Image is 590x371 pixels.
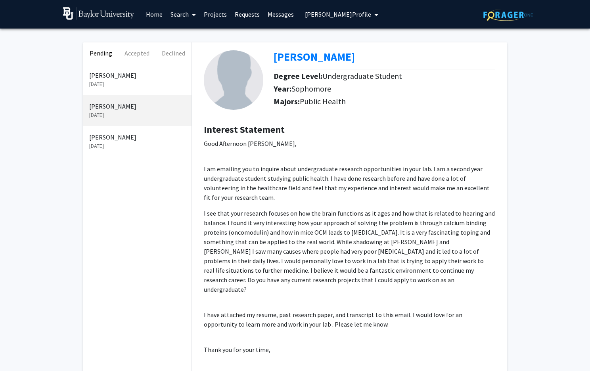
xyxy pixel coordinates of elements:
[119,42,155,64] button: Accepted
[291,84,331,94] span: Sophomore
[6,335,34,365] iframe: Chat
[204,139,495,148] p: Good Afternoon [PERSON_NAME],
[300,96,346,106] span: Public Health
[305,10,371,18] span: [PERSON_NAME] Profile
[89,132,185,142] p: [PERSON_NAME]
[142,0,167,28] a: Home
[274,84,291,94] b: Year:
[89,111,185,119] p: [DATE]
[204,345,495,354] p: Thank you for your time,
[204,123,285,136] b: Interest Statement
[274,50,355,64] b: [PERSON_NAME]
[63,7,134,20] img: Baylor University Logo
[89,142,185,150] p: [DATE]
[231,0,264,28] a: Requests
[204,50,263,110] img: Profile Picture
[89,80,185,88] p: [DATE]
[200,0,231,28] a: Projects
[274,50,355,64] a: Opens in a new tab
[264,0,298,28] a: Messages
[204,208,495,294] p: I see that your research focuses on how the brain functions as it ages and how that is related to...
[274,96,300,106] b: Majors:
[204,310,495,329] p: I have attached my resume, past research paper, and transcript to this email. I would love for an...
[89,101,185,111] p: [PERSON_NAME]
[322,71,402,81] span: Undergraduate Student
[204,164,495,202] p: I am emailing you to inquire about undergraduate research opportunities in your lab. I am a secon...
[483,9,533,21] img: ForagerOne Logo
[155,42,192,64] button: Declined
[89,71,185,80] p: [PERSON_NAME]
[83,42,119,64] button: Pending
[167,0,200,28] a: Search
[274,71,322,81] b: Degree Level:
